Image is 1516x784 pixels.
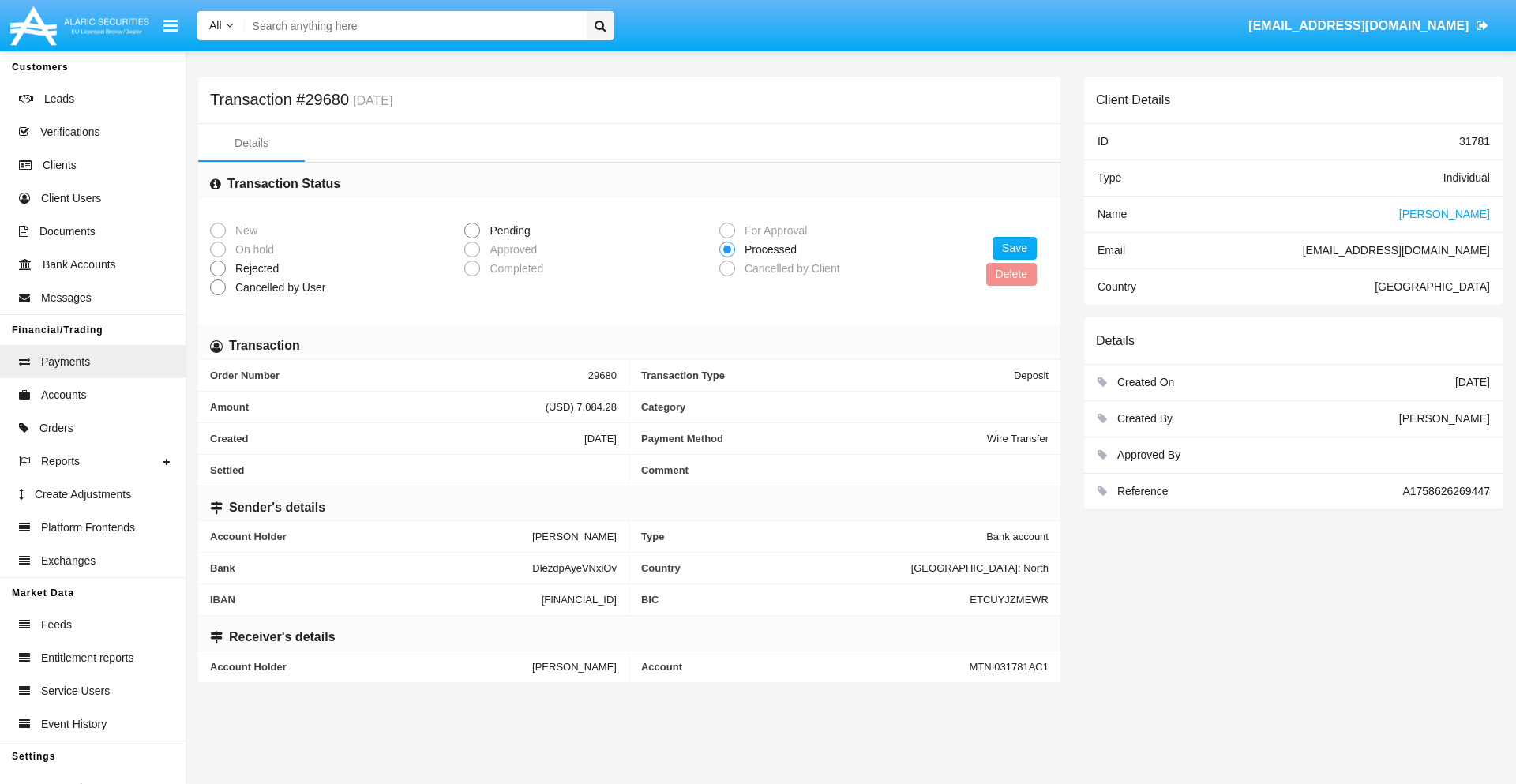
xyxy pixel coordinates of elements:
[41,290,92,306] span: Messages
[1375,280,1490,293] span: [GEOGRAPHIC_DATA]
[41,190,101,207] span: Client Users
[532,661,617,673] span: [PERSON_NAME]
[1096,92,1170,107] h6: Client Details
[210,562,532,574] span: Bank
[1096,333,1135,348] h6: Details
[245,11,581,40] input: Search
[226,279,329,296] span: Cancelled by User
[641,661,970,673] span: Account
[229,337,300,354] h6: Transaction
[1402,485,1490,497] span: A1758626269447
[480,242,541,258] span: Approved
[41,650,134,666] span: Entitlement reports
[229,628,336,646] h6: Receiver's details
[1399,208,1490,220] span: [PERSON_NAME]
[209,19,222,32] span: All
[235,135,268,152] div: Details
[532,531,617,542] span: [PERSON_NAME]
[1459,135,1490,148] span: 31781
[197,17,245,34] a: All
[641,369,1014,381] span: Transaction Type
[210,464,617,476] span: Settled
[1241,4,1496,48] a: [EMAIL_ADDRESS][DOMAIN_NAME]
[8,2,152,49] img: Logo image
[43,257,116,273] span: Bank Accounts
[641,531,986,542] span: Type
[229,499,325,516] h6: Sender's details
[41,354,90,370] span: Payments
[210,594,542,606] span: IBAN
[993,237,1037,260] button: Save
[735,261,844,277] span: Cancelled by Client
[41,520,135,536] span: Platform Frontends
[532,562,617,574] span: DlezdpAyeVNxiOv
[210,531,532,542] span: Account Holder
[735,223,811,239] span: For Approval
[210,401,546,413] span: Amount
[41,453,80,470] span: Reports
[641,464,1049,476] span: Comment
[1014,369,1049,381] span: Deposit
[44,91,74,107] span: Leads
[911,562,1049,574] span: [GEOGRAPHIC_DATA]: North
[641,594,970,606] span: BIC
[1098,135,1109,148] span: ID
[1399,412,1490,425] span: [PERSON_NAME]
[970,661,1049,673] span: MTNI031781AC1
[1303,244,1490,257] span: [EMAIL_ADDRESS][DOMAIN_NAME]
[986,531,1049,542] span: Bank account
[1098,244,1125,257] span: Email
[226,223,261,239] span: New
[986,263,1037,286] button: Delete
[349,95,392,107] small: [DATE]
[35,486,131,503] span: Create Adjustments
[588,369,617,381] span: 29680
[480,261,547,277] span: Completed
[1117,448,1180,461] span: Approved By
[39,223,96,240] span: Documents
[1117,412,1173,425] span: Created By
[1098,208,1127,220] span: Name
[210,433,584,445] span: Created
[43,157,77,174] span: Clients
[1117,485,1169,497] span: Reference
[227,175,340,193] h6: Transaction Status
[735,242,801,258] span: Processed
[584,433,617,445] span: [DATE]
[641,562,911,574] span: Country
[970,594,1049,606] span: ETCUYJZMEWR
[1248,19,1469,32] span: [EMAIL_ADDRESS][DOMAIN_NAME]
[1098,280,1136,293] span: Country
[542,594,617,606] span: [FINANCIAL_ID]
[1443,171,1490,184] span: Individual
[641,401,1049,413] span: Category
[641,433,987,445] span: Payment Method
[41,683,110,700] span: Service Users
[210,661,532,673] span: Account Holder
[41,553,96,569] span: Exchanges
[41,617,72,633] span: Feeds
[1117,376,1174,388] span: Created On
[1455,376,1490,388] span: [DATE]
[40,124,99,141] span: Verifications
[41,716,107,733] span: Event History
[226,261,283,277] span: Rejected
[480,223,534,239] span: Pending
[210,369,588,381] span: Order Number
[226,242,278,258] span: On hold
[210,93,392,107] h5: Transaction #29680
[987,433,1049,445] span: Wire Transfer
[41,387,87,403] span: Accounts
[39,420,73,437] span: Orders
[546,401,617,413] span: (USD) 7,084.28
[1098,171,1121,184] span: Type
